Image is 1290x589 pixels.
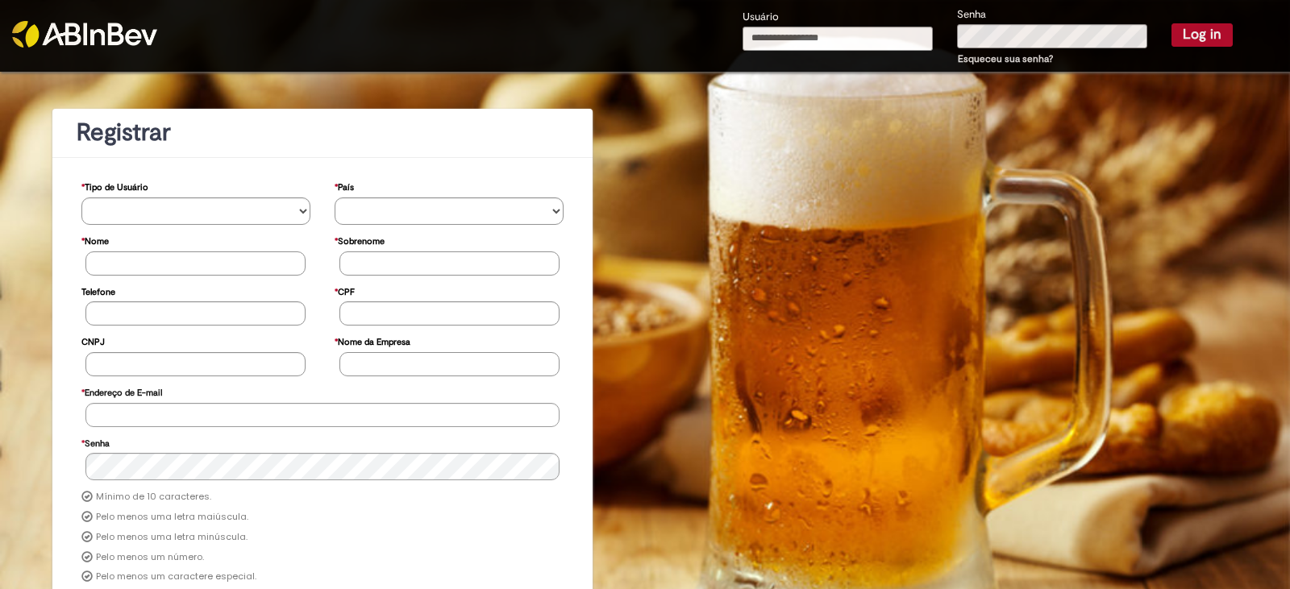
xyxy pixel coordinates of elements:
label: Tipo de Usuário [81,174,148,197]
label: Pelo menos uma letra maiúscula. [96,511,248,524]
label: Nome da Empresa [335,329,410,352]
label: CPF [335,279,355,302]
label: País [335,174,354,197]
label: Sobrenome [335,228,385,251]
label: Senha [81,430,110,454]
label: Usuário [743,10,779,25]
label: CNPJ [81,329,105,352]
label: Telefone [81,279,115,302]
label: Endereço de E-mail [81,380,162,403]
label: Senha [957,7,986,23]
label: Mínimo de 10 caracteres. [96,491,211,504]
label: Nome [81,228,109,251]
img: ABInbev-white.png [12,21,157,48]
h1: Registrar [77,119,568,146]
label: Pelo menos uma letra minúscula. [96,531,248,544]
button: Log in [1171,23,1233,46]
a: Esqueceu sua senha? [958,52,1053,65]
label: Pelo menos um caractere especial. [96,570,256,583]
label: Pelo menos um número. [96,551,204,564]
